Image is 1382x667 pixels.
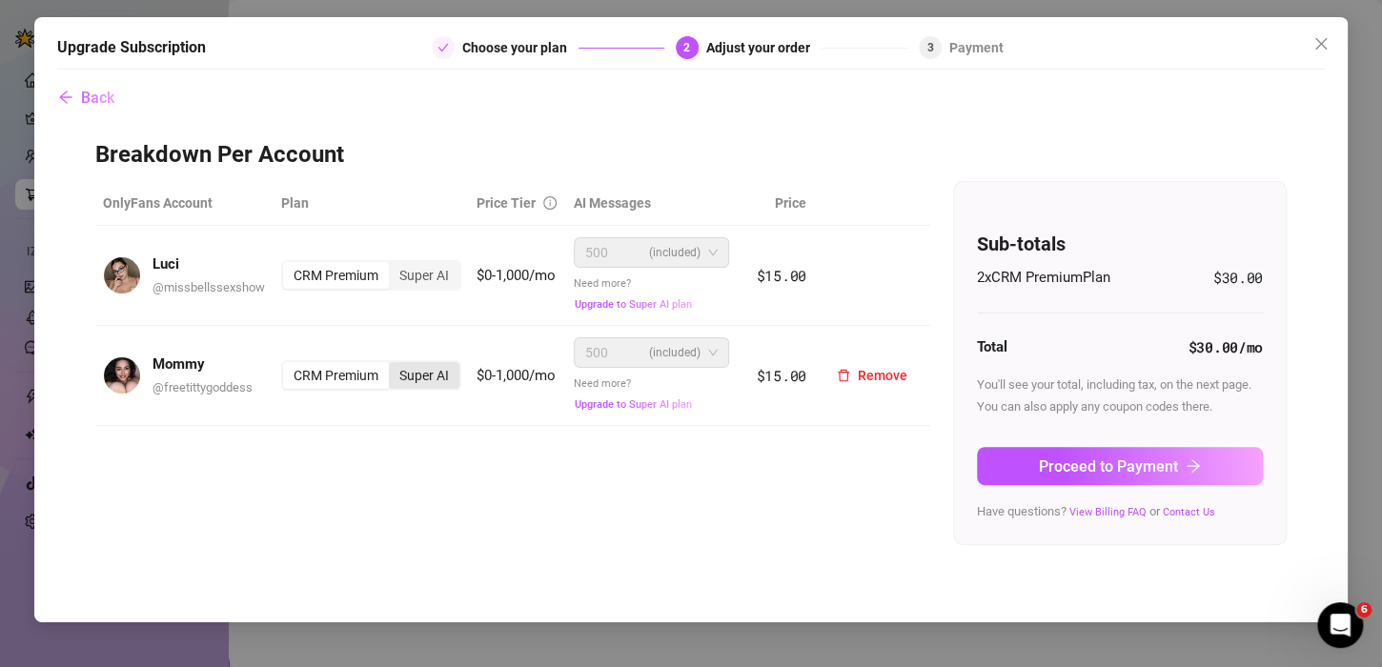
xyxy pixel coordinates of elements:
a: View Billing FAQ [1069,506,1147,518]
div: Adjust your order [706,36,822,59]
span: $15.00 [757,366,806,385]
span: $15.00 [757,266,806,285]
span: $0-1,000/mo [477,367,556,384]
div: segmented control [281,360,461,391]
strong: $30.00 /mo [1188,337,1262,356]
span: Upgrade to Super AI plan [575,298,692,311]
th: AI Messages [566,181,737,226]
span: Upgrade to Super AI plan [575,398,692,411]
th: OnlyFans Account [95,181,274,226]
span: 2 x CRM Premium Plan [977,267,1110,290]
div: Super AI [389,362,459,389]
span: delete [837,369,850,382]
span: $0-1,000/mo [477,267,556,284]
div: Payment [949,36,1004,59]
th: Price [737,181,814,226]
span: Need more? [574,377,693,411]
th: Plan [274,181,469,226]
button: Remove [822,360,923,391]
iframe: Intercom live chat [1317,602,1363,648]
span: close [1313,36,1329,51]
strong: Luci [152,255,179,273]
a: Contact Us [1163,506,1215,518]
span: Proceed to Payment [1039,457,1178,475]
button: Upgrade to Super AI plan [574,397,693,412]
span: info-circle [543,196,557,210]
img: avatar.jpg [104,357,140,394]
span: Remove [858,368,907,383]
button: Proceed to Paymentarrow-right [977,447,1263,485]
span: (included) [649,338,701,367]
span: Have questions? or [977,504,1215,518]
span: (included) [649,238,701,267]
strong: Total [977,338,1007,355]
span: 500 [585,238,608,267]
span: Close [1306,36,1336,51]
span: 6 [1356,602,1372,617]
strong: Mommy [152,355,205,373]
span: 2 [683,41,690,54]
span: 500 [585,338,608,367]
span: @ missbellssexshow [152,280,265,294]
h4: Sub-totals [977,231,1263,257]
span: arrow-right [1186,458,1201,474]
h5: Upgrade Subscription [57,36,206,59]
span: arrow-left [58,90,73,105]
button: Close [1306,29,1336,59]
div: CRM Premium [283,262,389,289]
span: $30.00 [1213,267,1263,290]
span: 3 [927,41,934,54]
span: @ freetittygoddess [152,380,253,394]
div: Choose your plan [462,36,579,59]
div: segmented control [281,260,461,291]
span: You'll see your total, including tax, on the next page. You can also apply any coupon codes there. [977,377,1251,413]
span: Price Tier [477,195,536,211]
span: Need more? [574,277,693,311]
div: CRM Premium [283,362,389,389]
span: Back [81,89,114,107]
h3: Breakdown Per Account [95,140,1287,171]
button: Back [57,79,115,117]
img: avatar.jpg [104,257,140,293]
div: Super AI [389,262,459,289]
span: check [437,42,449,53]
button: Upgrade to Super AI plan [574,297,693,312]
